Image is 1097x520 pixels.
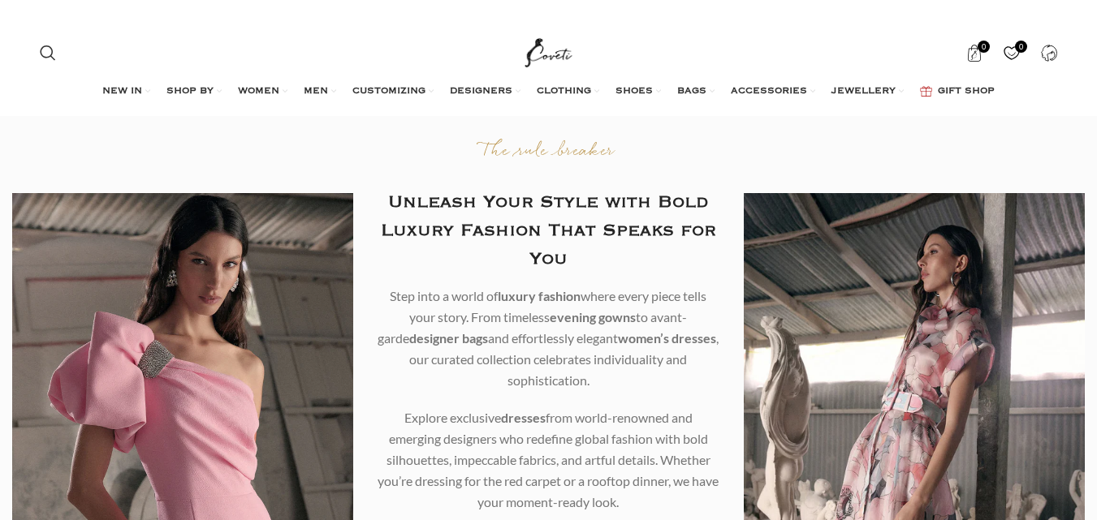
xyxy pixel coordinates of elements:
span: JEWELLERY [831,85,896,98]
a: JEWELLERY [831,75,904,108]
a: SHOP BY [166,75,222,108]
b: evening gowns [550,309,636,324]
span: SHOP BY [166,85,214,98]
b: dresses [501,410,546,425]
span: WOMEN [238,85,279,98]
p: Explore exclusive from world-renowned and emerging designers who redefine global fashion with bol... [378,407,719,513]
span: SHOES [615,85,653,98]
a: 0 [957,37,991,69]
div: My Wishlist [995,37,1028,69]
a: Site logo [521,45,576,58]
img: Coveti [521,32,576,73]
a: MEN [304,75,336,108]
span: 0 [1015,41,1027,53]
a: NEW IN [102,75,150,108]
a: WOMEN [238,75,287,108]
a: Search [32,37,64,69]
span: ACCESSORIES [731,85,807,98]
span: MEN [304,85,328,98]
a: GIFT SHOP [920,75,995,108]
a: CUSTOMIZING [352,75,434,108]
img: GiftBag [920,86,932,97]
a: 0 [995,37,1028,69]
a: DESIGNERS [450,75,520,108]
span: CUSTOMIZING [352,85,425,98]
span: DESIGNERS [450,85,512,98]
p: The rule breaker [378,140,719,164]
span: GIFT SHOP [938,85,995,98]
div: Main navigation [32,75,1065,108]
a: CLOTHING [537,75,599,108]
span: 0 [978,41,990,53]
h2: Unleash Your Style with Bold Luxury Fashion That Speaks for You [378,188,719,273]
b: women’s dresses [618,330,716,346]
span: BAGS [677,85,706,98]
span: CLOTHING [537,85,591,98]
a: ACCESSORIES [731,75,815,108]
b: luxury fashion [498,288,581,303]
span: NEW IN [102,85,142,98]
b: designer bags [409,330,488,346]
a: SHOES [615,75,661,108]
a: BAGS [677,75,715,108]
p: Step into a world of where every piece tells your story. From timeless to avant-garde and effortl... [378,286,719,391]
